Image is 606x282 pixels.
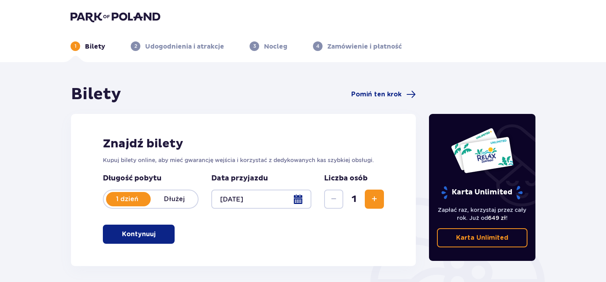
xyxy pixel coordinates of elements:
[316,43,319,50] p: 4
[131,41,224,51] div: 2Udogodnienia i atrakcje
[71,41,105,51] div: 1Bilety
[456,233,508,242] p: Karta Unlimited
[324,174,368,183] p: Liczba osób
[151,195,198,204] p: Dłużej
[345,193,363,205] span: 1
[437,228,528,247] a: Karta Unlimited
[211,174,268,183] p: Data przyjazdu
[441,186,523,200] p: Karta Unlimited
[134,43,137,50] p: 2
[85,42,105,51] p: Bilety
[71,84,121,104] h1: Bilety
[451,127,514,174] img: Dwie karty całoroczne do Suntago z napisem 'UNLIMITED RELAX', na białym tle z tropikalnymi liśćmi...
[351,90,416,99] a: Pomiń ten krok
[103,156,384,164] p: Kupuj bilety online, aby mieć gwarancję wejścia i korzystać z dedykowanych kas szybkiej obsługi.
[145,42,224,51] p: Udogodnienia i atrakcje
[103,136,384,151] h2: Znajdź bilety
[488,215,506,221] span: 649 zł
[75,43,77,50] p: 1
[324,190,343,209] button: Zmniejsz
[71,11,160,22] img: Park of Poland logo
[437,206,528,222] p: Zapłać raz, korzystaj przez cały rok. Już od !
[313,41,402,51] div: 4Zamówienie i płatność
[122,230,155,239] p: Kontynuuj
[327,42,402,51] p: Zamówienie i płatność
[103,225,175,244] button: Kontynuuj
[103,174,199,183] p: Długość pobytu
[250,41,287,51] div: 3Nocleg
[253,43,256,50] p: 3
[365,190,384,209] button: Zwiększ
[351,90,401,99] span: Pomiń ten krok
[104,195,151,204] p: 1 dzień
[264,42,287,51] p: Nocleg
